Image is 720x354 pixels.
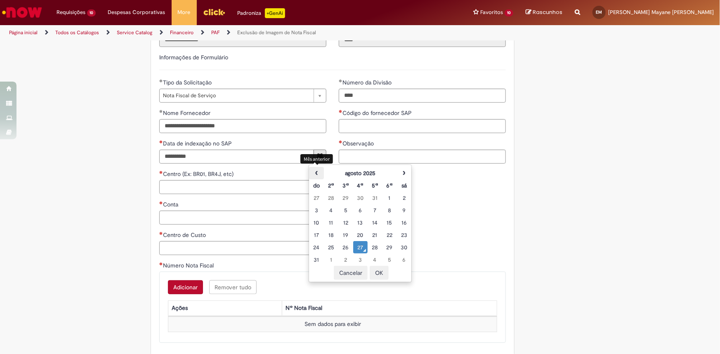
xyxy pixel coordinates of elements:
input: Conta [159,211,326,225]
div: 08 August 2025 Friday [384,206,394,214]
div: O seletor de data foi aberto.27 August 2025 Wednesday [355,243,366,251]
div: 22 August 2025 Friday [384,231,394,239]
div: 16 August 2025 Saturday [399,218,409,227]
div: 01 September 2025 Monday [326,256,336,264]
div: 03 September 2025 Wednesday [355,256,366,264]
input: Nome Fornecedor [159,119,326,133]
a: Exclusão de Imagem de Nota Fiscal [237,29,316,36]
div: 02 August 2025 Saturday [399,194,409,202]
input: Observação [339,150,506,164]
button: OK [370,266,389,280]
div: 28 August 2025 Thursday [370,243,380,251]
ul: Trilhas de página [6,25,474,40]
div: 03 August 2025 Sunday [311,206,321,214]
div: Padroniza [238,8,285,18]
span: Favoritos [480,8,503,16]
th: agosto 2025. Alternar mês [324,167,397,179]
th: Mês anterior [309,167,323,179]
span: Obrigatório Preenchido [159,110,163,113]
input: Data de indexação no SAP [159,150,314,164]
div: 06 September 2025 Saturday [399,256,409,264]
div: 26 August 2025 Tuesday [340,243,351,251]
span: Centro de Custo [163,231,208,239]
span: Necessários [159,232,163,235]
img: ServiceNow [1,4,43,21]
div: 19 August 2025 Tuesday [340,231,351,239]
span: Nome Fornecedor [163,109,212,117]
span: Necessários [159,262,163,265]
span: Tipo da Solicitação [163,79,213,86]
span: Nota Fiscal de Serviço [163,89,309,102]
div: 25 August 2025 Monday [326,243,336,251]
input: Centro (Ex: BR01, BR4J, etc) [159,180,326,194]
button: Mostrar calendário para Data de indexação no SAP [314,150,326,164]
div: 14 August 2025 Thursday [370,218,380,227]
div: 12 August 2025 Tuesday [340,218,351,227]
input: Centro de Custo [159,241,326,255]
th: Terça-feira [338,179,353,192]
th: Quarta-feira [353,179,368,192]
div: 04 September 2025 Thursday [370,256,380,264]
span: Necessários [159,140,163,143]
span: Necessários [339,110,342,113]
span: Requisições [57,8,85,16]
span: More [178,8,191,16]
span: Rascunhos [533,8,562,16]
th: Nº Nota Fiscal [282,300,497,316]
th: Segunda-feira [324,179,338,192]
span: Número Nota Fiscal [163,262,215,269]
div: 05 September 2025 Friday [384,256,394,264]
th: Próximo mês [397,167,411,179]
button: Add a row for Número Nota Fiscal [168,280,203,294]
p: +GenAi [265,8,285,18]
div: 17 August 2025 Sunday [311,231,321,239]
div: 10 August 2025 Sunday [311,218,321,227]
div: 24 August 2025 Sunday [311,243,321,251]
span: 10 [505,9,513,16]
span: Despesas Corporativas [108,8,165,16]
span: Centro (Ex: BR01, BR4J, etc) [163,170,235,178]
div: 21 August 2025 Thursday [370,231,380,239]
input: Código do fornecedor SAP [339,119,506,133]
span: Obrigatório Preenchido [339,79,342,82]
div: 18 August 2025 Monday [326,231,336,239]
div: 02 September 2025 Tuesday [340,256,351,264]
div: 27 July 2025 Sunday [311,194,321,202]
div: 31 July 2025 Thursday [370,194,380,202]
span: Observação [342,140,375,147]
div: 31 August 2025 Sunday [311,256,321,264]
div: 06 August 2025 Wednesday [355,206,366,214]
button: Cancelar [334,266,368,280]
label: Informações de Formulário [159,54,228,61]
th: Sábado [397,179,411,192]
div: 15 August 2025 Friday [384,218,394,227]
span: Necessários [159,171,163,174]
div: 09 August 2025 Saturday [399,206,409,214]
div: 07 August 2025 Thursday [370,206,380,214]
span: Necessários [339,140,342,143]
div: 13 August 2025 Wednesday [355,218,366,227]
div: Escolher data [309,164,412,282]
a: PAF [211,29,220,36]
div: 04 August 2025 Monday [326,206,336,214]
th: Ações [168,300,282,316]
div: 20 August 2025 Wednesday [355,231,366,239]
span: [PERSON_NAME] Mayane [PERSON_NAME] [608,9,714,16]
div: Mês anterior [300,154,333,164]
div: 28 July 2025 Monday [326,194,336,202]
th: Domingo [309,179,323,192]
span: Código do fornecedor SAP [342,109,413,117]
div: 23 August 2025 Saturday [399,231,409,239]
input: Número da Divisão [339,89,506,103]
a: Todos os Catálogos [55,29,99,36]
div: 29 July 2025 Tuesday [340,194,351,202]
span: Data de indexação no SAP [163,140,234,147]
span: Número da Divisão [342,79,393,86]
div: 05 August 2025 Tuesday [340,206,351,214]
span: EM [596,9,602,15]
a: Service Catalog [117,29,152,36]
span: Obrigatório Preenchido [159,79,163,82]
span: Conta [163,201,180,208]
span: Necessários [159,201,163,204]
a: Rascunhos [526,9,562,16]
